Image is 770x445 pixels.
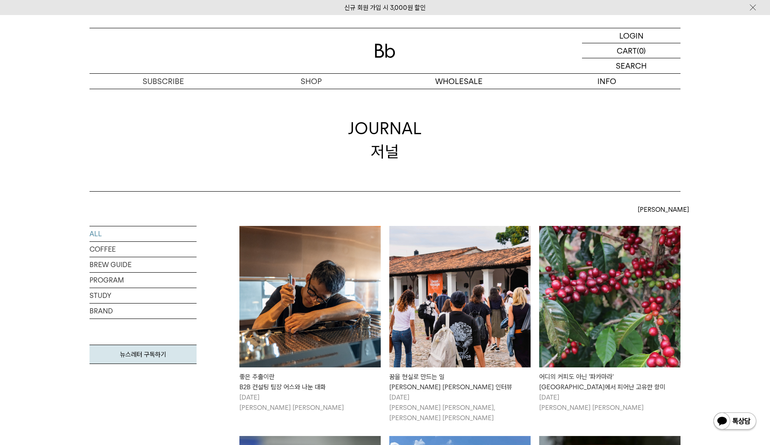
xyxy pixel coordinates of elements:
[539,226,680,413] a: 어디의 커피도 아닌 '파카마라'엘살바도르에서 피어난 고유한 향미 어디의 커피도 아닌 '파카마라'[GEOGRAPHIC_DATA]에서 피어난 고유한 향미 [DATE][PERSON...
[90,257,197,272] a: BREW GUIDE
[533,74,680,89] p: INFO
[237,74,385,89] a: SHOP
[90,74,237,89] a: SUBSCRIBE
[90,288,197,303] a: STUDY
[90,273,197,288] a: PROGRAM
[239,226,381,367] img: 좋은 추출이란B2B 컨설팅 팀장 어스와 나눈 대화
[375,44,395,58] img: 로고
[637,43,646,58] p: (0)
[616,58,647,73] p: SEARCH
[90,345,197,364] a: 뉴스레터 구독하기
[239,226,381,413] a: 좋은 추출이란B2B 컨설팅 팀장 어스와 나눈 대화 좋은 추출이란B2B 컨설팅 팀장 어스와 나눈 대화 [DATE][PERSON_NAME] [PERSON_NAME]
[90,226,197,241] a: ALL
[617,43,637,58] p: CART
[619,28,644,43] p: LOGIN
[582,43,680,58] a: CART (0)
[344,4,426,12] a: 신규 회원 가입 시 3,000원 할인
[389,226,531,367] img: 꿈을 현실로 만드는 일빈보야지 탁승희 대표 인터뷰
[389,226,531,423] a: 꿈을 현실로 만드는 일빈보야지 탁승희 대표 인터뷰 꿈을 현실로 만드는 일[PERSON_NAME] [PERSON_NAME] 인터뷰 [DATE][PERSON_NAME] [PERS...
[389,372,531,392] div: 꿈을 현실로 만드는 일 [PERSON_NAME] [PERSON_NAME] 인터뷰
[385,74,533,89] p: WHOLESALE
[539,392,680,413] p: [DATE] [PERSON_NAME] [PERSON_NAME]
[239,392,381,413] p: [DATE] [PERSON_NAME] [PERSON_NAME]
[90,242,197,257] a: COFFEE
[90,304,197,319] a: BRAND
[389,392,531,423] p: [DATE] [PERSON_NAME] [PERSON_NAME], [PERSON_NAME] [PERSON_NAME]
[539,372,680,392] div: 어디의 커피도 아닌 '파카마라' [GEOGRAPHIC_DATA]에서 피어난 고유한 향미
[539,226,680,367] img: 어디의 커피도 아닌 '파카마라'엘살바도르에서 피어난 고유한 향미
[348,117,422,162] div: JOURNAL 저널
[638,204,689,215] span: [PERSON_NAME]
[713,412,757,432] img: 카카오톡 채널 1:1 채팅 버튼
[239,372,381,392] div: 좋은 추출이란 B2B 컨설팅 팀장 어스와 나눈 대화
[582,28,680,43] a: LOGIN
